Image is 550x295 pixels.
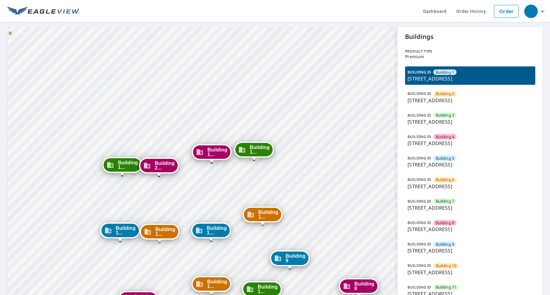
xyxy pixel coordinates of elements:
[286,254,305,263] span: Building 9
[408,204,533,211] p: [STREET_ADDRESS]
[207,226,227,235] span: Building 1...
[155,227,175,236] span: Building 1...
[408,269,533,276] p: [STREET_ADDRESS]
[408,263,431,268] p: BUILDING ID
[408,97,533,104] p: [STREET_ADDRESS]
[250,145,270,154] span: Building 1...
[405,54,535,59] p: Premium
[436,263,457,269] span: Building 10
[140,224,180,243] div: Dropped pin, building Building 18, Commercial property, 1152 Chelsea Drive Lake Zurich, IL 60047
[408,140,533,147] p: [STREET_ADDRESS]
[207,147,227,157] span: Building 1...
[155,161,175,170] span: Building 2...
[436,220,454,226] span: Building 8
[408,241,431,247] p: BUILDING ID
[355,282,374,291] span: Building 8
[436,177,454,183] span: Building 6
[436,69,454,75] span: Building 1
[436,198,454,204] span: Building 7
[436,91,454,97] span: Building 2
[234,142,274,161] div: Dropped pin, building Building 11, Commercial property, 1152 Chelsea Drive Lake Zurich, IL 60047
[192,144,232,163] div: Dropped pin, building Building 12, Commercial property, 1152 Chelsea Drive Lake Zurich, IL 60047
[436,112,454,118] span: Building 3
[118,160,138,170] span: Building 1...
[494,5,519,18] a: Order
[408,161,533,168] p: [STREET_ADDRESS]
[408,91,431,96] p: BUILDING ID
[270,250,310,269] div: Dropped pin, building Building 9, Commercial property, 1152 Chelsea Drive Lake Zurich, IL 60047
[408,69,431,75] p: BUILDING ID
[408,118,533,125] p: [STREET_ADDRESS]
[408,155,431,161] p: BUILDING ID
[258,285,278,294] span: Building 1...
[243,207,283,226] div: Dropped pin, building Building 10, Commercial property, 1152 Chelsea Drive Lake Zurich, IL 60047
[408,113,431,118] p: BUILDING ID
[436,134,454,140] span: Building 4
[139,158,179,177] div: Dropped pin, building Building 20, Commercial property, 1152 Chelsea Drive Lake Zurich, IL 60047
[100,222,140,241] div: Dropped pin, building Building 17, Commercial property, 1152 Chelsea Drive Lake Zurich, IL 60047
[408,183,533,190] p: [STREET_ADDRESS]
[408,134,431,139] p: BUILDING ID
[436,284,457,290] span: Building 11
[408,247,533,254] p: [STREET_ADDRESS]
[207,279,227,289] span: Building 1...
[408,220,431,225] p: BUILDING ID
[405,32,535,41] p: Buildings
[7,7,80,16] img: EV Logo
[405,49,535,54] p: Product type
[258,210,278,219] span: Building 1...
[408,75,533,82] p: [STREET_ADDRESS]
[408,226,533,233] p: [STREET_ADDRESS]
[436,241,454,247] span: Building 9
[192,276,231,295] div: Dropped pin, building Building 14, Commercial property, 1152 Chelsea Drive Lake Zurich, IL 60047
[102,157,142,176] div: Dropped pin, building Building 19, Commercial property, 1152 Chelsea Drive Lake Zurich, IL 60047
[408,199,431,204] p: BUILDING ID
[408,285,431,290] p: BUILDING ID
[408,177,431,182] p: BUILDING ID
[191,222,231,241] div: Dropped pin, building Building 13, Commercial property, 1152 Chelsea Drive Lake Zurich, IL 60047
[436,155,454,161] span: Building 5
[116,226,135,235] span: Building 1...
